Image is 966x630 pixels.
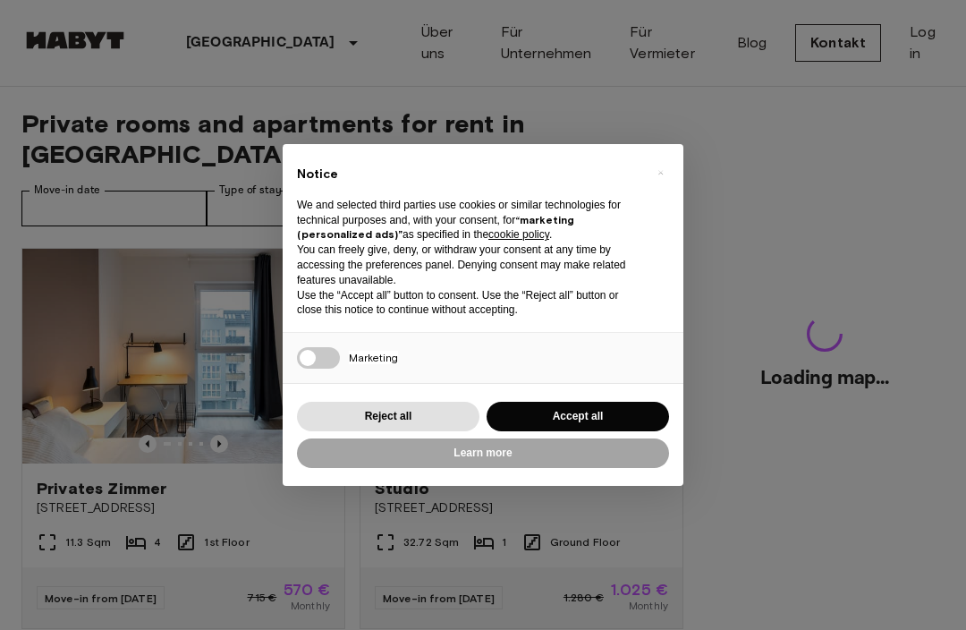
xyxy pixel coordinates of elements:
[297,243,640,287] p: You can freely give, deny, or withdraw your consent at any time by accessing the preferences pane...
[297,402,479,431] button: Reject all
[297,438,669,468] button: Learn more
[297,198,640,243] p: We and selected third parties use cookies or similar technologies for technical purposes and, wit...
[349,351,398,364] span: Marketing
[657,162,664,183] span: ×
[297,213,574,242] strong: “marketing (personalized ads)”
[487,402,669,431] button: Accept all
[646,158,674,187] button: Close this notice
[488,228,549,241] a: cookie policy
[297,166,640,183] h2: Notice
[297,288,640,319] p: Use the “Accept all” button to consent. Use the “Reject all” button or close this notice to conti...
